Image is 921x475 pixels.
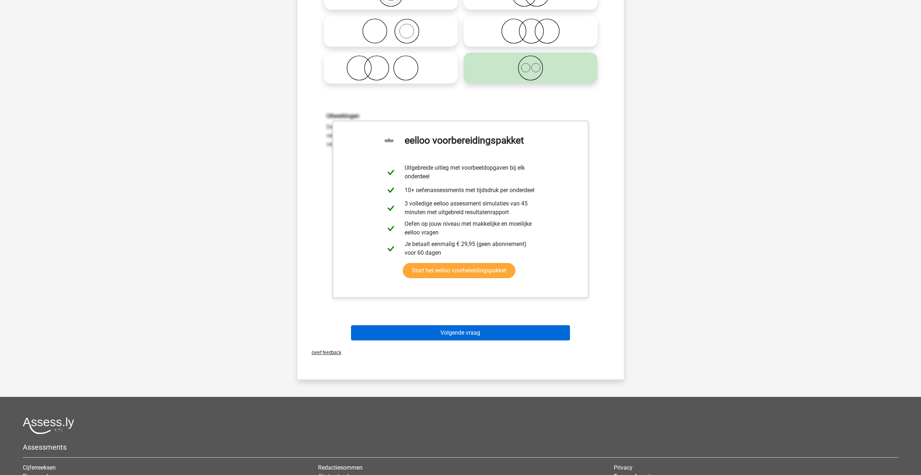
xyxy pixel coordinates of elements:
span: Geef feedback [306,350,341,355]
a: Cijferreeksen [23,464,56,471]
button: Volgende vraag [351,325,570,340]
img: Assessly logo [23,417,74,434]
div: De verzameling Angelsaxische Talen staat volledig los van de verzameling Arabische Talen; De verz... [321,113,600,148]
a: Redactiesommen [318,464,363,471]
a: Privacy [614,464,633,471]
h6: Uitwerkingen [326,113,595,119]
a: Start het eelloo voorbereidingspakket [403,263,515,278]
h5: Assessments [23,443,898,451]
